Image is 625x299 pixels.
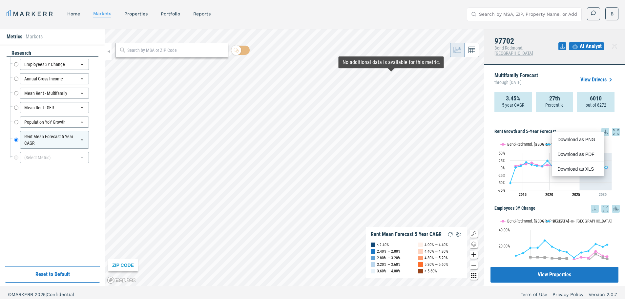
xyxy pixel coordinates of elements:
path: Thursday, 14 Dec, 19:00, 4.88. USA. [551,257,553,259]
div: Download as PNG [557,136,595,143]
path: Saturday, 29 Aug, 20:00, 18.64. 97702. [525,161,528,163]
span: B [611,11,614,17]
button: AI Analyst [569,42,604,50]
strong: 27th [549,95,560,102]
tspan: 2020 [545,192,553,197]
div: Mean Rent - SFR [20,102,89,113]
div: 4.80% — 5.20% [425,255,448,261]
div: Rent Growth and 5-Year Forecast. Highcharts interactive chart. [494,136,620,202]
path: Thursday, 29 Aug, 20:00, 9.27. Bend-Redmond, OR. [546,164,549,166]
div: Download as XLS [557,166,595,172]
div: 2.80% — 3.20% [377,255,401,261]
span: © [8,292,11,297]
a: Portfolio [161,11,180,16]
path: Monday, 14 Dec, 19:00, 17.57. 97702. [536,246,539,249]
path: Wednesday, 29 Aug, 20:00, -51.38. 97702. [509,182,512,184]
g: 97702, line 4 of 4 with 5 data points. [584,165,608,169]
div: 5.20% — 5.60% [425,261,448,268]
h4: 97702 [494,37,558,45]
div: Population YoY Growth [20,117,89,128]
path: Wednesday, 14 Dec, 19:00, 26.72. 97702. [544,239,546,242]
a: View Drivers [580,76,615,84]
path: Thursday, 14 Dec, 19:00, 22.39. 97702. [594,243,597,245]
div: 3.20% — 3.60% [377,261,401,268]
button: Show Bend-Redmond, OR [501,142,539,147]
svg: Interactive chart [494,136,615,202]
tspan: 2015 [519,192,527,197]
path: Wednesday, 14 Dec, 19:00, 13.73. 97702. [587,250,590,252]
div: Employees 3Y Change. Highcharts interactive chart. [494,213,620,295]
path: Saturday, 14 Dec, 19:00, 4.39. USA. [566,257,568,260]
path: Tuesday, 29 Aug, 20:00, 6.41. 97702. [536,164,538,167]
p: out of 8272 [586,102,606,108]
p: Multifamily Forecast [494,73,538,87]
input: Search by MSA, ZIP, Property Name, or Address [479,8,577,21]
text: 25% [499,159,505,163]
div: Mean Rent - Multifamily [20,88,89,99]
a: Term of Use [521,291,547,298]
path: Friday, 14 Dec, 19:00, 4.33. USA. [558,257,561,260]
h5: Rent Growth and 5-Year Forecast [494,128,620,136]
canvas: Map [105,29,484,286]
button: Show/Hide Legend Map Button [470,230,478,238]
div: 4.40% — 4.80% [425,248,448,255]
text: Bend-Redmond, [GEOGRAPHIC_DATA] [507,219,569,224]
path: Sunday, 14 Dec, 19:00, 17.5. 97702. [529,246,532,249]
li: Markets [26,33,43,41]
div: Download as PDF [557,151,595,158]
path: Friday, 29 Aug, 20:00, 5.97. 97702. [520,165,522,167]
a: MARKERR [7,9,54,18]
button: Show 97702 [546,142,563,147]
a: markets [93,11,111,16]
button: Change style map button [470,240,478,248]
div: Map Tooltip Content [343,59,440,66]
a: reports [193,11,211,16]
path: Tuesday, 14 Dec, 19:00, 5.92. Bend-Redmond, OR. [580,256,583,259]
path: Friday, 14 Dec, 19:00, 14.42. 97702. [558,249,561,252]
path: Saturday, 14 Dec, 19:00, 11.26. 97702. [522,252,525,254]
input: Search by MSA or ZIP Code [127,47,224,54]
span: through [DATE] [494,78,538,87]
path: Sunday, 14 Dec, 19:00, 6.09. USA. [529,256,532,258]
span: Confidential [47,292,74,297]
a: Mapbox logo [107,276,136,284]
span: Bend-Redmond, [GEOGRAPHIC_DATA] [494,45,533,56]
text: 0% [501,166,505,170]
path: Monday, 14 Dec, 19:00, 5.53. 97702. [573,256,575,259]
text: 20.00% [499,244,510,248]
path: Monday, 14 Jul, 20:00, 21.47. 97702. [606,243,609,246]
h5: Employees 3Y Change [494,205,620,213]
svg: Interactive chart [494,213,615,295]
g: USA, line 3 of 3 with 12 data points. [529,253,609,266]
path: Thursday, 29 Aug, 20:00, 23.4. 97702. [546,160,549,162]
text: 50% [499,151,505,156]
div: Rent Mean Forecast 5 Year CAGR [371,231,442,238]
a: home [67,11,80,16]
text: 40.00% [499,228,510,232]
div: Download as XLS [552,162,604,176]
path: Thursday, 29 Aug, 20:00, 1.02. 97702. [514,166,517,169]
path: Monday, 14 Dec, 19:00, 6.16. USA. [536,256,539,258]
path: Monday, 29 Aug, 20:00, 10.14. 97702. [531,163,533,166]
p: Percentile [545,102,564,108]
div: 4.00% — 4.40% [425,242,448,248]
div: Download as PDF [552,147,604,162]
path: Thursday, 29 Aug, 20:00, 1.25. 97702. [605,166,608,169]
div: Rent Mean Forecast 5 Year CAGR [20,131,89,149]
img: Reload Legend [447,230,454,238]
span: MARKERR [11,292,35,297]
path: Saturday, 14 Dec, 19:00, 5.47. USA. [602,256,604,259]
strong: 3.45% [506,95,520,102]
path: Wednesday, 29 Aug, 20:00, 5.16. 97702. [541,165,544,167]
button: B [605,7,618,20]
a: View Properties [490,267,618,283]
button: Zoom out map button [470,261,478,269]
p: 5-year CAGR [502,102,524,108]
div: 3.60% — 4.00% [377,268,401,274]
strong: 6010 [590,95,602,102]
path: Tuesday, 14 Dec, 19:00, 11.83. 97702. [580,251,583,254]
a: Privacy Policy [552,291,583,298]
path: Monday, 14 Jul, 20:00, 3.63. USA. [606,258,609,260]
span: AI Analyst [580,42,602,50]
div: ZIP CODE [108,259,138,271]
